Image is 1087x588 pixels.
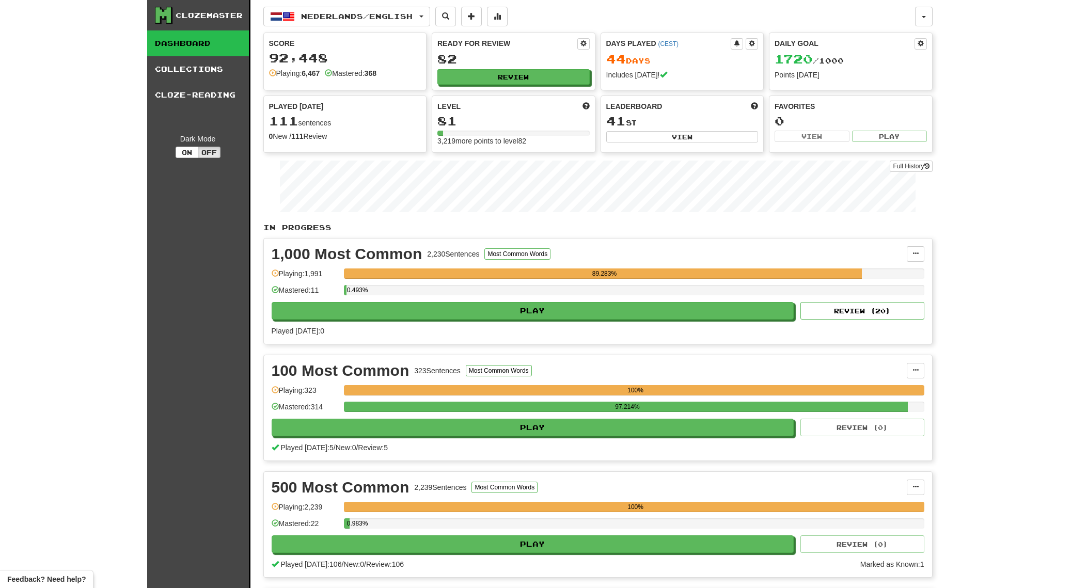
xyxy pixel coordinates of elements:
[301,12,413,21] span: Nederlands / English
[347,268,862,279] div: 89.283%
[437,136,590,146] div: 3,219 more points to level 82
[860,559,924,569] div: Marked as Known: 1
[606,70,759,80] div: Includes [DATE]!
[437,101,461,112] span: Level
[427,249,479,259] div: 2,230 Sentences
[606,101,663,112] span: Leaderboard
[365,69,376,77] strong: 368
[347,385,924,395] div: 100%
[269,38,421,49] div: Score
[606,131,759,142] button: View
[269,101,324,112] span: Played [DATE]
[147,30,249,56] a: Dashboard
[606,52,626,66] span: 44
[414,482,466,492] div: 2,239 Sentences
[347,518,350,529] div: 0.983%
[606,114,626,128] span: 41
[366,560,404,568] span: Review: 106
[775,131,849,142] button: View
[272,363,409,378] div: 100 Most Common
[263,223,933,233] p: In Progress
[606,115,759,128] div: st
[272,327,324,335] span: Played [DATE]: 0
[775,52,813,66] span: 1720
[272,268,339,285] div: Playing: 1,991
[336,443,356,452] span: New: 0
[269,68,320,78] div: Playing:
[800,419,924,436] button: Review (0)
[800,302,924,320] button: Review (20)
[606,53,759,66] div: Day s
[280,560,341,568] span: Played [DATE]: 106
[484,248,550,260] button: Most Common Words
[347,502,924,512] div: 100%
[291,132,303,140] strong: 111
[487,7,508,26] button: More stats
[751,101,758,112] span: This week in points, UTC
[356,443,358,452] span: /
[269,131,421,141] div: New / Review
[358,443,388,452] span: Review: 5
[155,134,241,144] div: Dark Mode
[606,38,731,49] div: Days Played
[272,419,794,436] button: Play
[347,402,908,412] div: 97.214%
[176,10,243,21] div: Clozemaster
[852,131,927,142] button: Play
[147,56,249,82] a: Collections
[800,535,924,553] button: Review (0)
[343,560,364,568] span: New: 0
[461,7,482,26] button: Add sentence to collection
[269,132,273,140] strong: 0
[272,402,339,419] div: Mastered: 314
[775,56,844,65] span: / 1000
[437,38,577,49] div: Ready for Review
[272,246,422,262] div: 1,000 Most Common
[272,302,794,320] button: Play
[325,68,376,78] div: Mastered:
[272,502,339,519] div: Playing: 2,239
[435,7,456,26] button: Search sentences
[890,161,932,172] a: Full History
[272,385,339,402] div: Playing: 323
[775,101,927,112] div: Favorites
[437,69,590,85] button: Review
[272,518,339,535] div: Mastered: 22
[775,115,927,128] div: 0
[198,147,220,158] button: Off
[272,535,794,553] button: Play
[341,560,343,568] span: /
[7,574,86,584] span: Open feedback widget
[364,560,366,568] span: /
[269,115,421,128] div: sentences
[775,70,927,80] div: Points [DATE]
[658,40,679,47] a: (CEST)
[775,38,915,50] div: Daily Goal
[582,101,590,112] span: Score more points to level up
[272,480,409,495] div: 500 Most Common
[269,114,298,128] span: 111
[437,53,590,66] div: 82
[147,82,249,108] a: Cloze-Reading
[471,482,538,493] button: Most Common Words
[272,285,339,302] div: Mastered: 11
[466,365,532,376] button: Most Common Words
[280,443,333,452] span: Played [DATE]: 5
[437,115,590,128] div: 81
[176,147,198,158] button: On
[302,69,320,77] strong: 6,467
[414,365,461,376] div: 323 Sentences
[269,52,421,65] div: 92,448
[334,443,336,452] span: /
[263,7,430,26] button: Nederlands/English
